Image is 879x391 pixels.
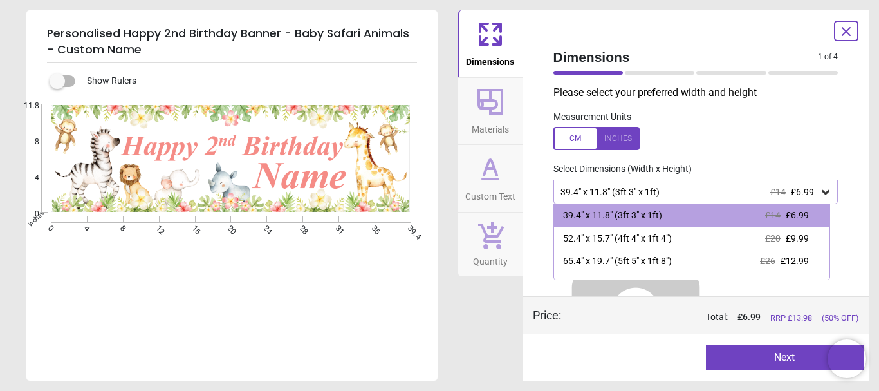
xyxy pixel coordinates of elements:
p: Please select your preferred width and height [553,86,849,100]
span: 16 [189,224,198,232]
div: 52.4" x 15.7" (4ft 4" x 1ft 4") [563,233,672,245]
div: 78.7" x 23.6" (6ft 7" x 2ft) [563,278,662,291]
span: 6.99 [743,312,761,322]
span: Custom Text [465,184,515,204]
span: £6.99 [786,210,809,220]
span: Quantity [473,249,508,269]
span: £14 [765,210,781,220]
div: Total: [580,311,859,324]
div: 39.4" x 11.8" (3ft 3" x 1ft) [559,187,820,198]
iframe: Brevo live chat [828,339,866,378]
label: Select Dimensions (Width x Height) [543,163,692,176]
span: £6.99 [791,187,814,197]
span: 20 [225,224,234,232]
button: Custom Text [458,145,523,212]
span: 0 [45,224,53,232]
span: 1 of 4 [818,52,838,62]
div: Show Rulers [57,73,438,89]
span: 35 [369,224,377,232]
button: Materials [458,78,523,145]
span: RRP [770,312,812,324]
span: 28 [297,224,305,232]
span: £12.99 [781,256,809,266]
span: 11.8 [15,100,39,111]
span: £14 [770,187,786,197]
span: 31 [333,224,341,232]
div: 65.4" x 19.7" (5ft 5" x 1ft 8") [563,255,672,268]
span: £ [737,311,761,324]
span: Materials [472,117,509,137]
label: Measurement Units [553,111,631,124]
span: Dimensions [466,50,514,69]
span: £26 [760,256,775,266]
div: 39.4" x 11.8" (3ft 3" x 1ft) [563,209,662,222]
span: £34 [760,279,775,289]
button: Dimensions [458,10,523,77]
span: 8 [15,137,39,148]
button: Quantity [458,213,523,277]
span: £9.99 [786,233,809,243]
span: 4 [81,224,89,232]
span: 0 [15,209,39,220]
span: (50% OFF) [822,312,858,324]
span: 39.4 [405,224,413,232]
span: 4 [15,173,39,184]
div: Price : [533,307,561,323]
span: 8 [117,224,125,232]
button: Next [706,345,864,370]
span: £16.99 [781,279,809,289]
span: 24 [261,224,269,232]
span: 12 [153,224,162,232]
span: £20 [765,233,781,243]
span: £ 13.98 [788,313,812,323]
h5: Personalised Happy 2nd Birthday Banner - Baby Safari Animals - Custom Name [47,21,417,63]
span: Dimensions [553,48,819,66]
